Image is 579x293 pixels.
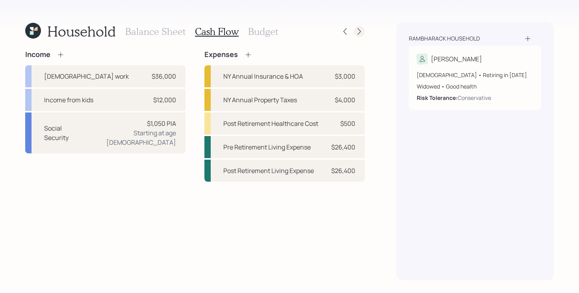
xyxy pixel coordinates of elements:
[152,72,176,81] div: $36,000
[25,50,50,59] h4: Income
[47,23,116,40] h1: Household
[417,94,458,101] b: Risk Tolerance:
[431,54,482,64] div: [PERSON_NAME]
[147,119,176,128] div: $1,050 PIA
[340,119,355,128] div: $500
[248,26,278,37] h3: Budget
[204,50,238,59] h4: Expenses
[223,119,318,128] div: Post Retirement Healthcare Cost
[331,166,355,175] div: $26,400
[417,82,533,90] div: Widowed • Good health
[85,128,176,147] div: Starting at age [DEMOGRAPHIC_DATA]
[223,72,303,81] div: NY Annual Insurance & HOA
[153,95,176,105] div: $12,000
[335,72,355,81] div: $3,000
[409,35,480,42] div: Rambharack household
[44,95,93,105] div: Income from kids
[44,123,79,142] div: Social Security
[335,95,355,105] div: $4,000
[223,142,311,152] div: Pre Retirement Living Expense
[195,26,239,37] h3: Cash Flow
[331,142,355,152] div: $26,400
[44,72,129,81] div: [DEMOGRAPHIC_DATA] work
[417,71,533,79] div: [DEMOGRAPHIC_DATA] • Retiring in [DATE]
[223,95,297,105] div: NY Annual Property Taxes
[458,94,491,102] div: Conservative
[223,166,314,175] div: Post Retirement Living Expense
[125,26,186,37] h3: Balance Sheet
